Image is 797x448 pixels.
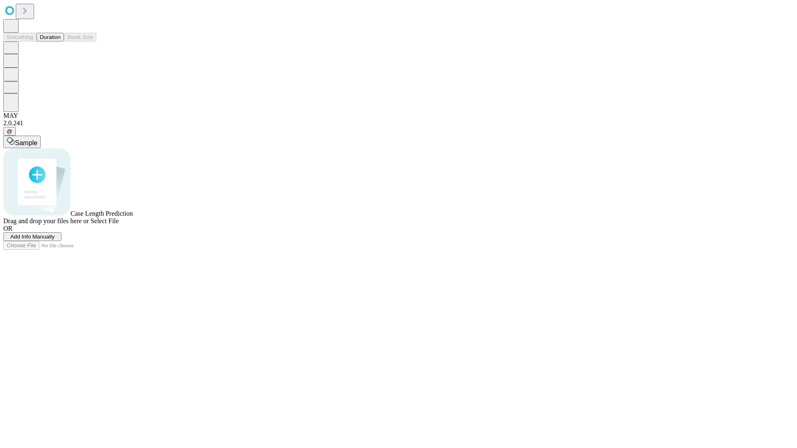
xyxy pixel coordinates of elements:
[10,234,55,240] span: Add Info Manually
[3,112,794,119] div: MAY
[3,225,12,232] span: OR
[3,217,89,224] span: Drag and drop your files here or
[3,232,61,241] button: Add Info Manually
[90,217,119,224] span: Select File
[15,139,37,146] span: Sample
[71,210,133,217] span: Case Length Prediction
[3,136,41,148] button: Sample
[64,33,96,41] button: Block Size
[3,127,16,136] button: @
[3,119,794,127] div: 2.0.241
[7,128,12,134] span: @
[37,33,64,41] button: Duration
[3,33,37,41] button: Smoothing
